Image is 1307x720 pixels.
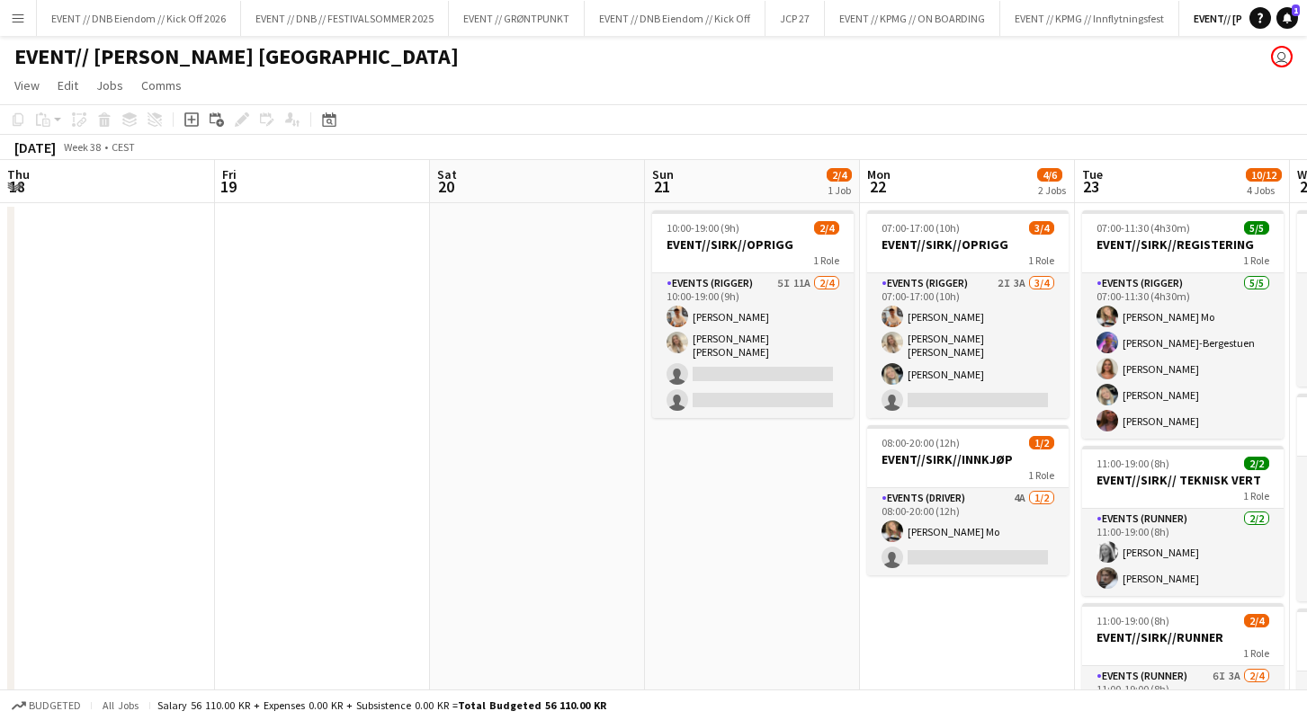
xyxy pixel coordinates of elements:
span: 19 [219,176,237,197]
span: 21 [649,176,674,197]
h3: EVENT//SIRK//OPRIGG [652,236,854,253]
span: 2/4 [827,168,852,182]
span: 2/4 [814,221,839,235]
span: Total Budgeted 56 110.00 KR [458,698,606,712]
span: Mon [867,166,891,182]
app-job-card: 11:00-19:00 (8h)2/2EVENT//SIRK// TEKNISK VERT1 RoleEvents (Runner)2/211:00-19:00 (8h)[PERSON_NAME... [1082,446,1284,596]
h3: EVENT//SIRK//OPRIGG [867,236,1069,253]
span: 1 Role [1028,468,1054,482]
div: [DATE] [14,138,56,156]
app-card-role: Events (Runner)2/211:00-19:00 (8h)[PERSON_NAME][PERSON_NAME] [1082,509,1284,596]
h1: EVENT// [PERSON_NAME] [GEOGRAPHIC_DATA] [14,43,459,70]
span: 1 Role [1243,489,1269,502]
span: Edit [58,77,78,93]
span: 2/2 [1244,457,1269,470]
button: EVENT // KPMG // Innflytningsfest [1000,1,1179,36]
span: 1 Role [1243,253,1269,267]
app-job-card: 07:00-17:00 (10h)3/4EVENT//SIRK//OPRIGG1 RoleEvents (Rigger)2I3A3/407:00-17:00 (10h)[PERSON_NAME]... [867,210,1069,418]
button: EVENT // DNB Eiendom // Kick Off [585,1,765,36]
span: 11:00-19:00 (8h) [1097,457,1169,470]
span: 1 Role [813,253,839,267]
h3: EVENT//SIRK//RUNNER [1082,629,1284,645]
span: Fri [222,166,237,182]
span: Sat [437,166,457,182]
span: 3/4 [1029,221,1054,235]
span: 22 [864,176,891,197]
div: 4 Jobs [1247,183,1281,197]
span: 1 Role [1028,253,1054,267]
div: 1 Job [828,183,851,197]
span: 1/2 [1029,436,1054,449]
button: EVENT // GRØNTPUNKT [449,1,585,36]
h3: EVENT//SIRK//REGISTERING [1082,236,1284,253]
a: View [7,74,47,97]
span: 10:00-19:00 (9h) [667,221,739,235]
app-card-role: Events (Rigger)2I3A3/407:00-17:00 (10h)[PERSON_NAME][PERSON_NAME] [PERSON_NAME][PERSON_NAME] [867,273,1069,418]
div: Salary 56 110.00 KR + Expenses 0.00 KR + Subsistence 0.00 KR = [157,698,606,712]
span: 2/4 [1244,614,1269,627]
span: 10/12 [1246,168,1282,182]
app-card-role: Events (Rigger)5I11A2/410:00-19:00 (9h)[PERSON_NAME][PERSON_NAME] [PERSON_NAME] [652,273,854,418]
span: 07:00-17:00 (10h) [882,221,960,235]
button: EVENT // DNB Eiendom // Kick Off 2026 [37,1,241,36]
app-job-card: 10:00-19:00 (9h)2/4EVENT//SIRK//OPRIGG1 RoleEvents (Rigger)5I11A2/410:00-19:00 (9h)[PERSON_NAME][... [652,210,854,418]
a: Jobs [89,74,130,97]
div: 2 Jobs [1038,183,1066,197]
div: CEST [112,140,135,154]
a: Comms [134,74,189,97]
span: All jobs [99,698,142,712]
button: EVENT // DNB // FESTIVALSOMMER 2025 [241,1,449,36]
button: EVENT // KPMG // ON BOARDING [825,1,1000,36]
span: 4/6 [1037,168,1062,182]
app-card-role: Events (Rigger)5/507:00-11:30 (4h30m)[PERSON_NAME] Mo[PERSON_NAME]-Bergestuen[PERSON_NAME][PERSON... [1082,273,1284,439]
button: Budgeted [9,696,84,716]
app-job-card: 07:00-11:30 (4h30m)5/5EVENT//SIRK//REGISTERING1 RoleEvents (Rigger)5/507:00-11:30 (4h30m)[PERSON_... [1082,210,1284,439]
span: 07:00-11:30 (4h30m) [1097,221,1190,235]
span: 18 [4,176,30,197]
span: Comms [141,77,182,93]
span: Jobs [96,77,123,93]
span: Sun [652,166,674,182]
app-user-avatar: Daniel Andersen [1271,46,1293,67]
span: 11:00-19:00 (8h) [1097,614,1169,627]
span: 1 Role [1243,646,1269,660]
button: JCP 27 [765,1,825,36]
a: 1 [1276,7,1298,29]
span: Week 38 [59,140,104,154]
span: Thu [7,166,30,182]
span: Tue [1082,166,1103,182]
span: View [14,77,40,93]
span: 1 [1292,4,1300,16]
span: 20 [434,176,457,197]
app-job-card: 08:00-20:00 (12h)1/2EVENT//SIRK//INNKJØP1 RoleEvents (Driver)4A1/208:00-20:00 (12h)[PERSON_NAME] Mo [867,425,1069,575]
app-card-role: Events (Driver)4A1/208:00-20:00 (12h)[PERSON_NAME] Mo [867,488,1069,575]
h3: EVENT//SIRK// TEKNISK VERT [1082,472,1284,488]
span: 23 [1079,176,1103,197]
h3: EVENT//SIRK//INNKJØP [867,451,1069,467]
a: Edit [50,74,85,97]
span: Budgeted [29,699,81,712]
span: 08:00-20:00 (12h) [882,436,960,449]
span: 5/5 [1244,221,1269,235]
